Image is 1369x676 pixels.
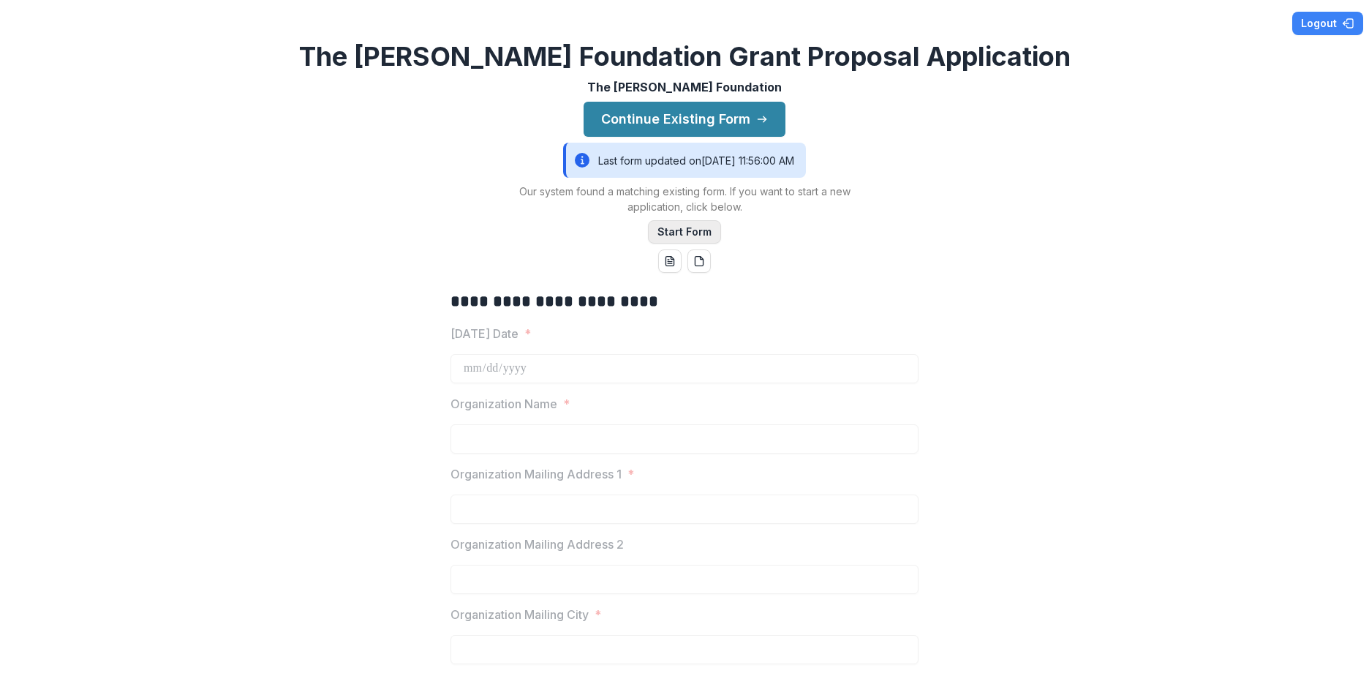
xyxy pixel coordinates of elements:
p: Organization Mailing Address 1 [450,465,622,483]
p: Our system found a matching existing form. If you want to start a new application, click below. [502,184,867,214]
h2: The [PERSON_NAME] Foundation Grant Proposal Application [299,41,1071,72]
div: Last form updated on [DATE] 11:56:00 AM [563,143,806,178]
button: word-download [658,249,682,273]
p: Organization Name [450,395,557,413]
button: Logout [1292,12,1363,35]
button: Continue Existing Form [584,102,785,137]
p: The [PERSON_NAME] Foundation [587,78,782,96]
button: pdf-download [687,249,711,273]
p: Organization Mailing City [450,606,589,623]
p: [DATE] Date [450,325,518,342]
p: Organization Mailing Address 2 [450,536,624,553]
button: Start Form [648,220,721,244]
